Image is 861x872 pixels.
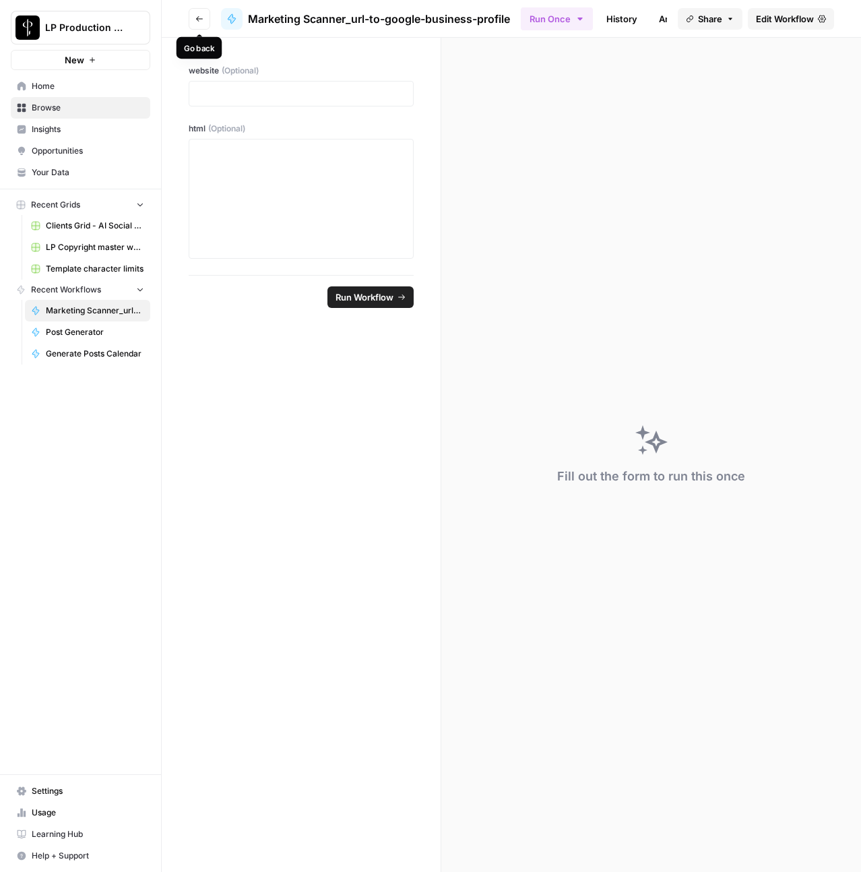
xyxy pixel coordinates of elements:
div: Go back [184,42,215,54]
a: Marketing Scanner_url-to-google-business-profile [221,8,510,30]
button: Recent Grids [11,195,150,215]
a: Settings [11,780,150,802]
a: LP Copyright master workflow Grid [25,237,150,258]
span: Recent Grids [31,199,80,211]
button: Workspace: LP Production Workloads [11,11,150,44]
label: html [189,123,414,135]
span: Opportunities [32,145,144,157]
span: Usage [32,807,144,819]
a: Browse [11,97,150,119]
button: Share [678,8,742,30]
span: (Optional) [222,65,259,77]
a: Your Data [11,162,150,183]
label: website [189,65,414,77]
span: New [65,53,84,67]
span: Help + Support [32,850,144,862]
a: Opportunities [11,140,150,162]
a: Post Generator [25,321,150,343]
span: Share [698,12,722,26]
a: Analytics [651,8,706,30]
a: Home [11,75,150,97]
span: LP Production Workloads [45,21,127,34]
a: Insights [11,119,150,140]
span: (Optional) [208,123,245,135]
button: Run Workflow [327,286,414,308]
span: Clients Grid - AI Social Media [46,220,144,232]
span: Your Data [32,166,144,179]
a: Clients Grid - AI Social Media [25,215,150,237]
span: Browse [32,102,144,114]
a: Learning Hub [11,823,150,845]
a: Usage [11,802,150,823]
span: Run Workflow [336,290,393,304]
a: Template character limits [25,258,150,280]
span: Home [32,80,144,92]
a: Generate Posts Calendar [25,343,150,365]
span: Generate Posts Calendar [46,348,144,360]
span: Edit Workflow [756,12,814,26]
a: Marketing Scanner_url-to-google-business-profile [25,300,150,321]
span: Template character limits [46,263,144,275]
button: Help + Support [11,845,150,867]
span: Insights [32,123,144,135]
button: Run Once [521,7,593,30]
img: LP Production Workloads Logo [15,15,40,40]
span: Post Generator [46,326,144,338]
span: Learning Hub [32,828,144,840]
span: Settings [32,785,144,797]
span: Marketing Scanner_url-to-google-business-profile [46,305,144,317]
a: History [598,8,645,30]
a: Edit Workflow [748,8,834,30]
div: Fill out the form to run this once [557,467,745,486]
button: Recent Workflows [11,280,150,300]
span: LP Copyright master workflow Grid [46,241,144,253]
span: Recent Workflows [31,284,101,296]
span: Marketing Scanner_url-to-google-business-profile [248,11,510,27]
button: New [11,50,150,70]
